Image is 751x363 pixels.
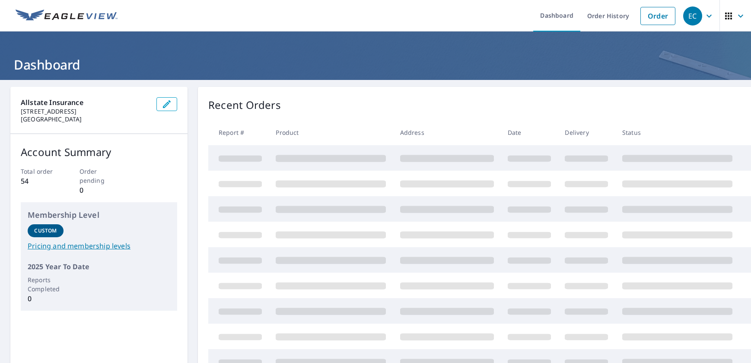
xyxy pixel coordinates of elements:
p: Account Summary [21,144,177,160]
p: Total order [21,167,60,176]
div: EC [683,6,702,25]
a: Pricing and membership levels [28,241,170,251]
th: Status [615,120,739,145]
th: Report # [208,120,269,145]
h1: Dashboard [10,56,741,73]
p: 54 [21,176,60,186]
p: Custom [34,227,57,235]
p: 2025 Year To Date [28,261,170,272]
th: Address [393,120,501,145]
p: Order pending [80,167,119,185]
p: [GEOGRAPHIC_DATA] [21,115,150,123]
th: Delivery [558,120,615,145]
p: 0 [28,293,64,304]
a: Order [640,7,675,25]
th: Date [501,120,558,145]
p: [STREET_ADDRESS] [21,108,150,115]
p: Reports Completed [28,275,64,293]
p: Recent Orders [208,97,281,113]
p: 0 [80,185,119,195]
img: EV Logo [16,10,118,22]
p: Membership Level [28,209,170,221]
p: Allstate Insurance [21,97,150,108]
th: Product [269,120,393,145]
